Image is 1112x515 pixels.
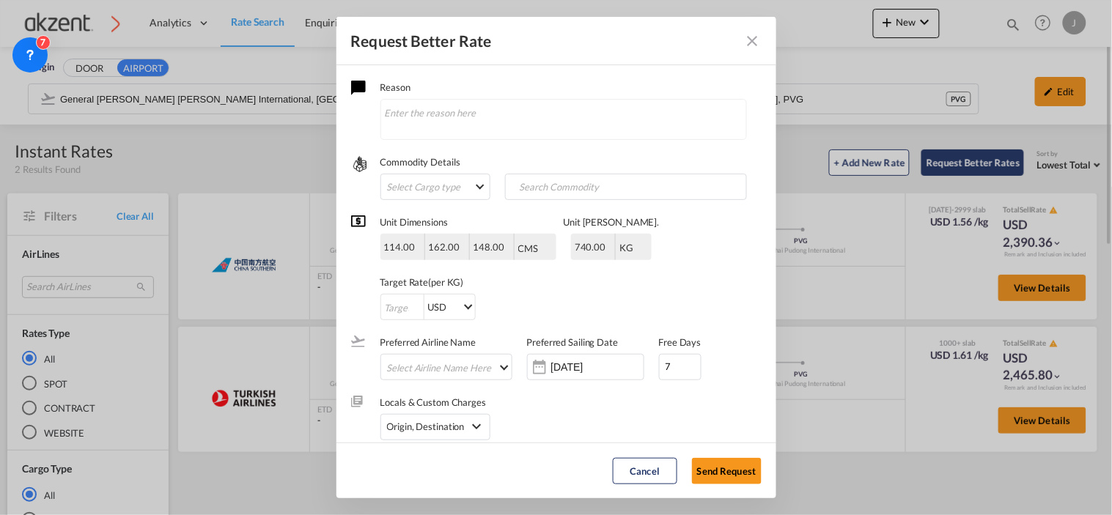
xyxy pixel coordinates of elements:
label: Free Days [659,335,702,349]
div: Origin Destination [387,415,465,437]
div: CMS [518,242,539,254]
span: (per KG) [428,276,463,288]
div: 114.00 [380,234,424,260]
input: Detention Days [659,354,702,380]
md-dialog: Request Better Rate ... [336,17,776,498]
div: KG [619,242,633,253]
md-chips-wrap: Chips container with autocompletion. Enter the text area, type text to search, and then use the u... [505,174,747,200]
label: Preferred Airline Name [380,335,512,349]
label: Preferred Sailing Date [527,335,644,349]
button: Cancel [613,458,677,484]
div: 740.00 [571,234,615,260]
label: Unit [PERSON_NAME]. [564,215,660,229]
input: Search Commodity [509,176,654,199]
button: Close dialog [738,26,767,56]
div: Origin Destinationicon-chevron-down [380,414,490,440]
md-icon: icon-chevron-down [468,418,486,435]
md-select: Select Airline Name Here [387,355,512,381]
label: Target Rate [380,275,660,289]
div: 148.00 [470,234,514,260]
div: Request Better Rate [351,32,492,51]
div: 162.00 [425,234,469,260]
input: Enter date [551,361,644,373]
md-icon: Close dialog [744,32,762,50]
button: Send Request [692,458,762,484]
label: Unit Dimensions [380,215,556,229]
label: Locals & Custom Charges [380,395,490,410]
div: USD [428,301,447,313]
label: Reason [380,80,762,95]
label: Commodity Details [380,155,762,169]
md-select: Select Cargo type [380,174,490,200]
input: Target Rate [381,294,424,321]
